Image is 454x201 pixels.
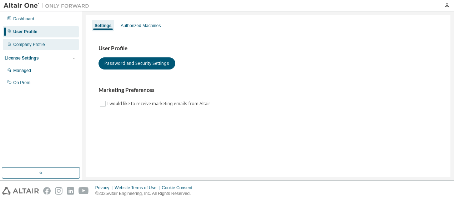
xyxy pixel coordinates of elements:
[5,55,39,61] div: License Settings
[13,29,37,35] div: User Profile
[115,185,162,191] div: Website Terms of Use
[99,57,175,69] button: Password and Security Settings
[4,2,93,9] img: Altair One
[2,187,39,195] img: altair_logo.svg
[95,23,111,29] div: Settings
[13,42,45,47] div: Company Profile
[13,16,34,22] div: Dashboard
[13,80,30,86] div: On Prem
[13,68,31,73] div: Managed
[95,185,115,191] div: Privacy
[121,23,161,29] div: Authorized Machines
[67,187,74,195] img: linkedin.svg
[107,99,212,108] label: I would like to receive marketing emails from Altair
[55,187,62,195] img: instagram.svg
[43,187,51,195] img: facebook.svg
[162,185,196,191] div: Cookie Consent
[79,187,89,195] img: youtube.svg
[99,87,438,94] h3: Marketing Preferences
[99,45,438,52] h3: User Profile
[95,191,197,197] p: © 2025 Altair Engineering, Inc. All Rights Reserved.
